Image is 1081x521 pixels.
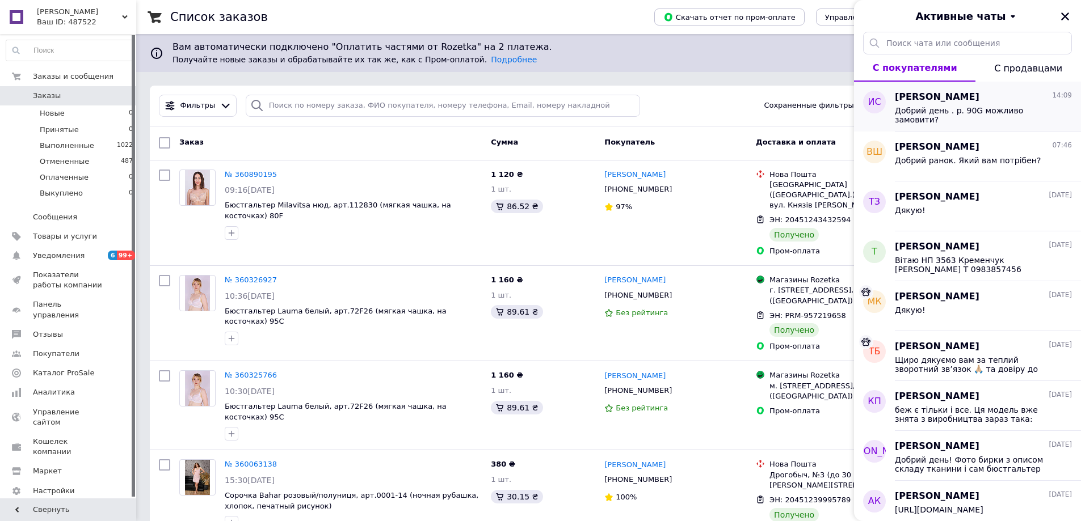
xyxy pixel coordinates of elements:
[868,495,881,508] span: АК
[185,170,211,205] img: Фото товару
[604,185,672,193] span: [PHONE_NUMBER]
[604,170,666,180] a: [PERSON_NAME]
[117,251,136,260] span: 99+
[769,311,846,320] span: ЭН: PRM-957219658
[1049,340,1072,350] span: [DATE]
[769,381,928,401] div: м. [STREET_ADDRESS], ([GEOGRAPHIC_DATA])
[225,491,478,510] a: Сорочка Bahar розовый/полуниця, арт.0001-14 (ночная рубашка, хлопок, печатный рисунок)
[854,381,1081,431] button: КП[PERSON_NAME][DATE]беж є тільки і все. Ця модель вже знята з виробництва зараз така: [URL][DOMA...
[225,201,451,220] a: Бюстгальтер Milavitsa нюд, арт.112830 (мягкая чашка, на косточках) 80F
[33,329,63,340] span: Отзывы
[185,460,211,495] img: Фото товару
[179,138,204,146] span: Заказ
[895,290,979,303] span: [PERSON_NAME]
[869,196,880,209] span: ТЗ
[179,170,216,206] a: Фото товару
[225,402,447,421] span: Бюстгальтер Lauma белый, арт.72F26 (мягкая чашка, на косточках) 95C
[854,331,1081,381] button: ТБ[PERSON_NAME][DATE]Щиро дякуємо вам за теплий зворотний зв’язок 🙏🏼 та довіру до нашого магазину...
[40,172,89,183] span: Оплаченные
[854,281,1081,331] button: мк[PERSON_NAME][DATE]Дякую!
[916,9,1006,24] span: Активные чаты
[33,407,105,427] span: Управление сайтом
[33,466,62,476] span: Маркет
[854,181,1081,231] button: ТЗ[PERSON_NAME][DATE]Дякую!
[756,138,836,146] span: Доставка и оплата
[837,445,912,458] span: [PERSON_NAME]
[604,475,672,484] span: [PHONE_NUMBER]
[6,40,133,61] input: Поиск
[769,495,851,504] span: ЭН: 20451239995789
[33,349,79,359] span: Покупатели
[886,9,1049,24] button: Активные чаты
[769,285,928,306] div: г. [STREET_ADDRESS], ([GEOGRAPHIC_DATA])
[225,307,447,326] a: Бюстгальтер Lauma белый, арт.72F26 (мягкая чашка, на косточках) 95C
[769,215,851,224] span: ЭН: 20451243432594
[37,17,136,27] div: Ваш ID: 487522
[604,386,672,395] span: [PHONE_NUMBER]
[225,476,275,485] span: 15:30[DATE]
[769,406,928,416] div: Пром-оплата
[663,12,796,22] span: Скачать отчет по пром-оплате
[491,291,511,299] span: 1 шт.
[170,10,268,24] h1: Список заказов
[40,156,89,167] span: Отмененные
[180,100,216,111] span: Фильтры
[854,431,1081,481] button: [PERSON_NAME][PERSON_NAME][DATE]Добрий день! Фото бирки з описом складу тканини і сам бюстгальтер...
[491,55,537,64] a: Подробнее
[863,32,1072,54] input: Поиск чата или сообщения
[491,276,523,284] span: 1 160 ₴
[40,125,79,135] span: Принятые
[1058,10,1072,23] button: Закрыть
[604,460,666,471] a: [PERSON_NAME]
[33,251,85,261] span: Уведомления
[895,505,983,514] span: [URL][DOMAIN_NAME]
[604,291,672,299] span: [PHONE_NUMBER]
[616,493,637,501] span: 100%
[867,295,881,308] span: мк
[491,305,542,319] div: 89.61 ₴
[616,308,668,317] span: Без рейтинга
[491,386,511,395] span: 1 шт.
[872,245,877,259] span: Т
[173,41,1045,54] span: Вам автоматически подключено "Оплатить частями от Rozetka" на 2 платежа.
[33,387,75,397] span: Аналитика
[246,95,641,117] input: Поиск по номеру заказа, ФИО покупателя, номеру телефона, Email, номеру накладной
[895,190,979,204] span: [PERSON_NAME]
[185,276,211,311] img: Фото товару
[33,299,105,320] span: Панель управления
[491,490,542,503] div: 30.15 ₴
[1049,390,1072,400] span: [DATE]
[491,138,518,146] span: Сумма
[491,401,542,414] div: 89.61 ₴
[225,291,275,300] span: 10:36[DATE]
[873,62,957,73] span: С покупателями
[33,486,74,496] span: Настройки
[854,231,1081,281] button: Т[PERSON_NAME][DATE]Вітаю НП 3563 Кременчук [PERSON_NAME] Т 0983857456
[179,370,216,406] a: Фото товару
[994,63,1062,74] span: С продавцами
[225,170,277,179] a: № 360890195
[1049,440,1072,450] span: [DATE]
[604,275,666,286] a: [PERSON_NAME]
[491,200,542,213] div: 86.52 ₴
[491,170,523,179] span: 1 120 ₴
[854,54,975,82] button: С покупателями
[129,188,133,198] span: 0
[179,459,216,495] a: Фото товару
[616,202,632,211] span: 97%
[185,371,211,406] img: Фото товару
[769,459,928,469] div: Нова Пошта
[225,387,275,396] span: 10:30[DATE]
[1049,240,1072,250] span: [DATE]
[769,228,819,242] div: Получено
[895,156,1041,165] span: Добрий ранок. Який вам потрібен?
[225,185,275,194] span: 09:16[DATE]
[895,490,979,503] span: [PERSON_NAME]
[867,146,882,159] span: ВШ
[654,9,805,26] button: Скачать отчет по пром-оплате
[825,13,914,22] span: Управление статусами
[764,100,856,111] span: Сохраненные фильтры:
[895,240,979,253] span: [PERSON_NAME]
[616,404,668,412] span: Без рейтинга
